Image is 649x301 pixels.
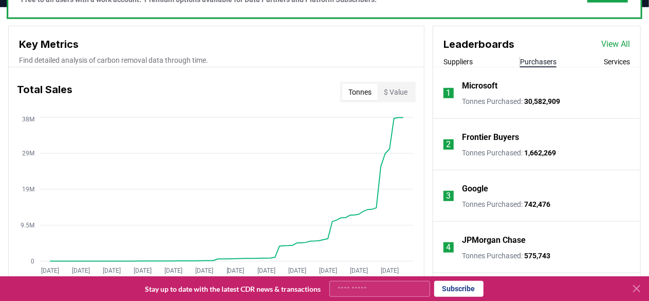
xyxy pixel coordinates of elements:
a: Google [462,183,488,195]
p: Tonnes Purchased : [462,96,560,107]
tspan: [DATE] [227,267,245,274]
tspan: [DATE] [196,267,214,274]
a: Frontier Buyers [462,131,519,144]
tspan: [DATE] [288,267,306,274]
h3: Leaderboards [443,37,514,52]
p: 4 [447,241,451,254]
p: 2 [447,138,451,151]
button: Suppliers [443,57,473,67]
tspan: [DATE] [134,267,152,274]
p: Tonnes Purchased : [462,199,550,209]
p: Find detailed analysis of carbon removal data through time. [19,55,414,65]
p: 3 [447,190,451,202]
tspan: 38M [22,116,34,123]
span: 30,582,909 [524,97,560,105]
span: 1,662,269 [524,149,556,157]
tspan: [DATE] [41,267,59,274]
tspan: [DATE] [350,267,368,274]
span: 575,743 [524,252,550,260]
button: $ Value [378,84,414,100]
tspan: 29M [22,150,34,157]
tspan: 0 [31,258,34,265]
a: JPMorgan Chase [462,234,526,246]
button: Tonnes [342,84,378,100]
a: View All [601,38,630,50]
a: Microsoft [462,80,497,92]
tspan: [DATE] [257,267,275,274]
tspan: [DATE] [381,267,399,274]
span: 742,476 [524,200,550,208]
button: Services [604,57,630,67]
tspan: [DATE] [319,267,337,274]
p: Tonnes Purchased : [462,251,550,261]
tspan: 9.5M [21,222,34,229]
tspan: 19M [22,186,34,193]
h3: Key Metrics [19,37,414,52]
tspan: [DATE] [103,267,121,274]
tspan: [DATE] [165,267,183,274]
p: Tonnes Purchased : [462,148,556,158]
h3: Total Sales [17,82,72,102]
p: 1 [447,87,451,99]
tspan: [DATE] [72,267,90,274]
button: Purchasers [520,57,557,67]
